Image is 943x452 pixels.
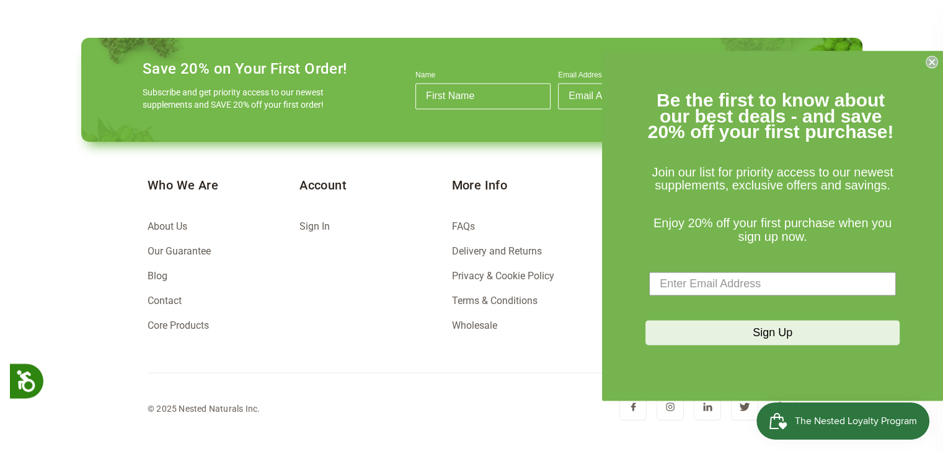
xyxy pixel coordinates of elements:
[756,402,931,440] iframe: Button to open loyalty program pop-up
[602,51,943,401] div: FLYOUT Form
[652,165,893,193] span: Join our list for priority access to our newest supplements, exclusive offers and savings.
[451,220,474,232] a: FAQs
[148,401,260,416] div: © 2025 Nested Naturals Inc.
[558,83,693,109] input: Email Address
[649,272,896,296] input: Enter Email Address
[148,176,299,194] h5: Who We Are
[148,295,182,306] a: Contact
[148,270,167,282] a: Blog
[143,86,329,111] p: Subscribe and get priority access to our newest supplements and SAVE 20% off your first order!
[299,176,451,194] h5: Account
[148,319,209,331] a: Core Products
[299,220,330,232] a: Sign In
[415,71,551,83] label: Name
[148,245,211,257] a: Our Guarantee
[645,321,900,346] button: Sign Up
[415,83,551,109] input: First Name
[653,216,892,243] span: Enjoy 20% off your first purchase when you sign up now.
[148,220,187,232] a: About Us
[143,60,347,77] h4: Save 20% on Your First Order!
[558,71,693,83] label: Email Address
[451,270,554,282] a: Privacy & Cookie Policy
[926,56,938,68] button: Close dialog
[451,176,603,194] h5: More Info
[648,90,894,142] span: Be the first to know about our best deals - and save 20% off your first purchase!
[451,295,537,306] a: Terms & Conditions
[451,245,541,257] a: Delivery and Returns
[451,319,497,331] a: Wholesale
